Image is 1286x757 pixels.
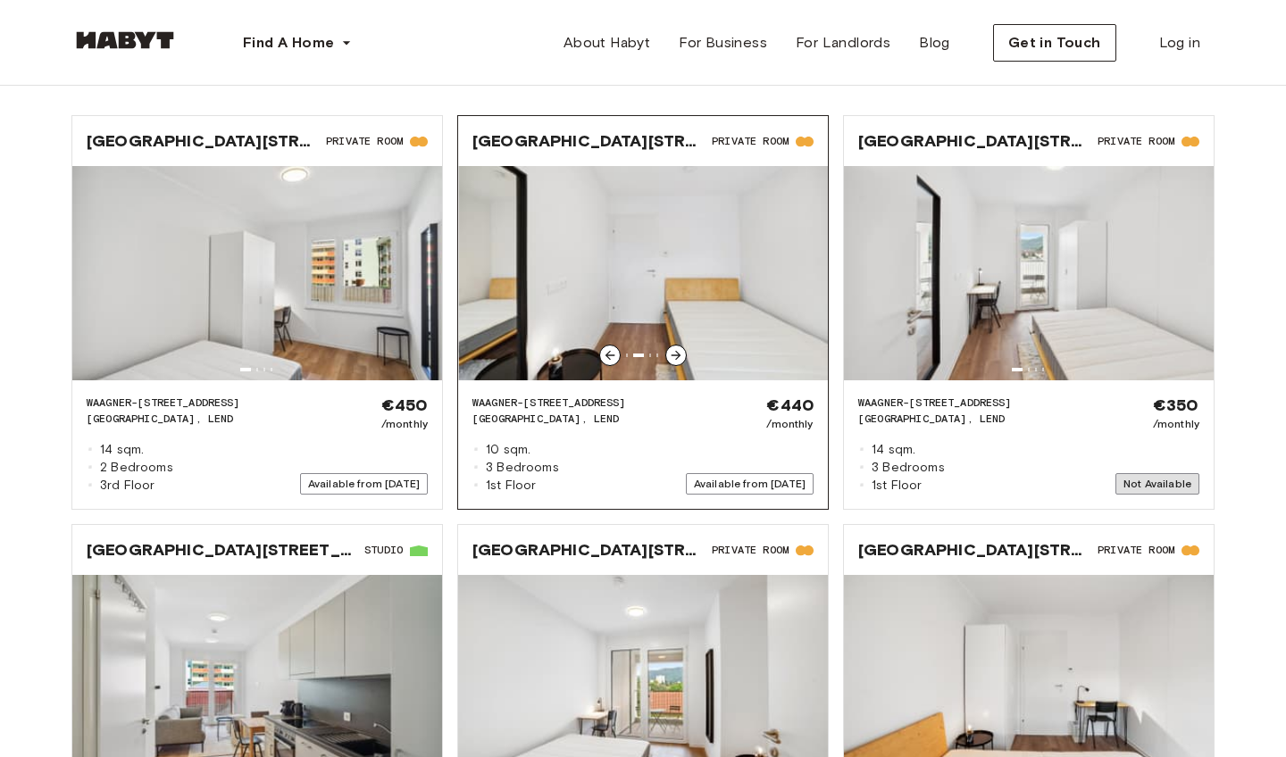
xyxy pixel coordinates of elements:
[872,441,915,459] span: 14 sqm.
[564,32,650,54] span: About Habyt
[858,459,864,477] span: ◽
[664,25,781,61] a: For Business
[858,441,864,459] span: ◽
[844,116,1214,509] a: [GEOGRAPHIC_DATA][STREET_ADDRESS]Private RoomImage of the roomWAAGNER-[STREET_ADDRESS][GEOGRAPHIC...
[472,441,479,459] span: ◽
[1098,542,1174,558] span: Private Room
[781,25,905,61] a: For Landlords
[1115,473,1199,495] span: Not Available
[300,473,428,495] span: Available from [DATE]
[87,395,240,411] span: WAAGNER-[STREET_ADDRESS]
[472,539,705,561] span: [GEOGRAPHIC_DATA][STREET_ADDRESS]
[872,477,922,495] span: 1st Floor
[472,411,626,427] span: [GEOGRAPHIC_DATA], LEND
[872,459,945,477] span: 3 Bedrooms
[87,130,319,152] span: [GEOGRAPHIC_DATA][STREET_ADDRESS]
[1008,32,1101,54] span: Get in Touch
[381,416,428,432] span: /monthly
[87,477,93,495] span: ◽
[326,133,403,149] span: Private Room
[796,32,890,54] span: For Landlords
[919,32,950,54] span: Blog
[71,31,179,49] img: Habyt
[766,395,814,416] span: €440
[472,395,626,411] span: WAAGNER-[STREET_ADDRESS]
[1153,416,1199,432] span: /monthly
[364,542,403,558] span: Studio
[679,32,767,54] span: For Business
[858,539,1090,561] span: [GEOGRAPHIC_DATA][STREET_ADDRESS]
[458,116,828,509] a: [GEOGRAPHIC_DATA][STREET_ADDRESS]Private RoomImage of the roomImage of the roomWAAGNER-[STREET_AD...
[72,116,442,509] a: [GEOGRAPHIC_DATA][STREET_ADDRESS]Private RoomImage of the roomWAAGNER-[STREET_ADDRESS][GEOGRAPHIC...
[905,25,964,61] a: Blog
[858,411,1012,427] span: [GEOGRAPHIC_DATA], LEND
[472,130,705,152] span: [GEOGRAPHIC_DATA][STREET_ADDRESS]
[549,25,664,61] a: About Habyt
[87,459,93,477] span: ◽
[472,477,479,495] span: ◽
[1098,133,1174,149] span: Private Room
[472,459,479,477] span: ◽
[712,542,789,558] span: Private Room
[100,441,144,459] span: 14 sqm.
[486,441,530,459] span: 10 sqm.
[486,459,559,477] span: 3 Bedrooms
[87,539,357,561] span: [GEOGRAPHIC_DATA][STREET_ADDRESS]
[486,477,536,495] span: 1st Floor
[766,416,814,432] span: /monthly
[993,24,1116,62] button: Get in Touch
[87,411,240,427] span: [GEOGRAPHIC_DATA], LEND
[72,166,442,380] img: Image of the room
[1145,25,1215,61] a: Log in
[87,441,93,459] span: ◽
[229,25,366,61] button: Find A Home
[858,130,1090,152] span: [GEOGRAPHIC_DATA][STREET_ADDRESS]
[381,395,428,416] span: €450
[844,166,1214,380] img: Image of the room
[1153,395,1199,416] span: €350
[243,32,334,54] span: Find A Home
[712,133,789,149] span: Private Room
[100,459,173,477] span: 2 Bedrooms
[858,395,1012,411] span: WAAGNER-[STREET_ADDRESS]
[858,477,864,495] span: ◽
[1159,32,1200,54] span: Log in
[100,477,154,495] span: 3rd Floor
[686,473,814,495] span: Available from [DATE]
[459,166,829,380] img: Image of the room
